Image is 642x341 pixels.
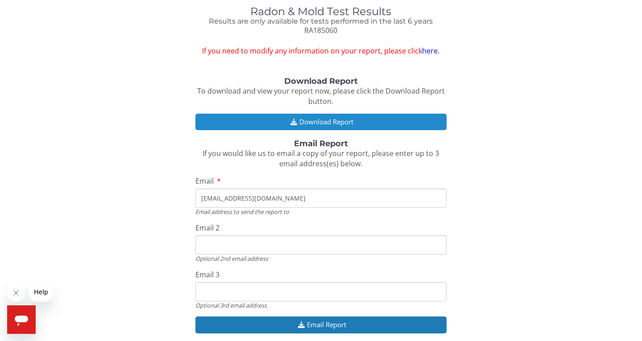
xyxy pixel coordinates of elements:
[284,76,358,86] strong: Download Report
[7,284,25,302] iframe: Close message
[304,25,337,35] span: RA185060
[197,86,445,106] span: To download and view your report now, please click the Download Report button.
[195,255,447,263] div: Optional 2nd email address
[203,148,439,168] span: If you would like us to email a copy of your report, please enter up to 3 email address(es) below.
[195,301,447,309] div: Optional 3rd email address
[195,316,447,333] button: Email Report
[294,139,348,148] strong: Email Report
[29,282,53,302] iframe: Message from company
[7,305,36,334] iframe: Button to launch messaging window
[422,46,439,56] a: here.
[195,176,214,186] span: Email
[195,6,447,17] h1: Radon & Mold Test Results
[195,208,447,216] div: Email address to send the report to
[195,270,220,279] span: Email 3
[195,17,447,25] h4: Results are only available for tests performed in the last 6 years
[195,223,220,233] span: Email 2
[195,46,447,56] span: If you need to modify any information on your report, please click
[195,114,447,130] button: Download Report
